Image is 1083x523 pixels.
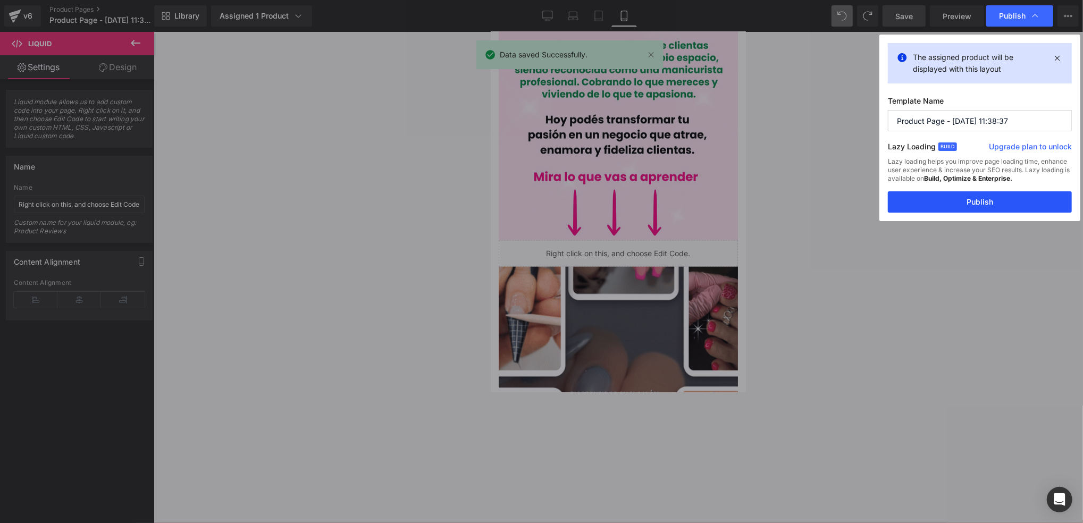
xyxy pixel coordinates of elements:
[1047,487,1072,512] div: Open Intercom Messenger
[938,142,957,151] span: Build
[888,191,1072,213] button: Publish
[888,140,936,157] label: Lazy Loading
[888,96,1072,110] label: Template Name
[999,11,1026,21] span: Publish
[989,141,1072,156] a: Upgrade plan to unlock
[913,52,1047,75] p: The assigned product will be displayed with this layout
[924,174,1012,182] strong: Build, Optimize & Enterprise.
[888,157,1072,191] div: Lazy loading helps you improve page loading time, enhance user experience & increase your SEO res...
